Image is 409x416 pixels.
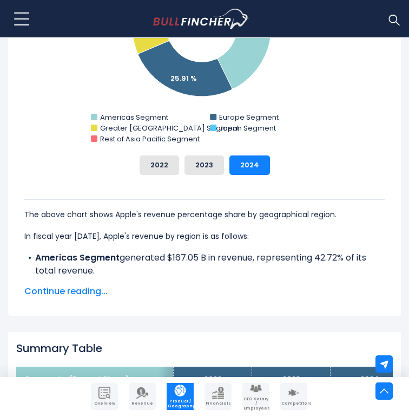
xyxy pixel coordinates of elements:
button: 2022 [140,155,179,175]
a: Company Overview [91,383,118,410]
h2: Summary Table [16,342,393,355]
button: 2024 [229,155,270,175]
a: Company Product/Geography [167,383,194,410]
a: Company Financials [205,383,232,410]
b: Europe Segment [35,277,108,290]
a: Company Revenue [129,383,156,410]
li: generated $167.05 B in revenue, representing 42.72% of its total revenue. [24,251,385,277]
text: 25.91 % [170,73,197,83]
text: Americas Segment [100,112,168,122]
text: Rest of Asia Pacific Segment [100,134,200,144]
span: Competitors [281,401,306,406]
span: CEO Salary / Employees [243,397,268,411]
span: Financials [206,401,230,406]
span: Overview [92,401,117,406]
th: 2022 [173,367,252,392]
a: Go to homepage [153,9,269,29]
text: Japan Segment [219,123,276,133]
a: Company Competitors [280,383,307,410]
span: Revenue [130,401,155,406]
img: Bullfincher logo [153,9,250,29]
text: Europe Segment [219,112,279,122]
th: 2023 [252,367,331,392]
p: The above chart shows Apple's revenue percentage share by geographical region. [24,208,385,221]
a: Company Employees [242,383,269,410]
span: Product / Geography [168,399,193,408]
button: 2023 [184,155,224,175]
span: Continue reading... [24,285,385,298]
th: Geography (Percent Share) [16,367,173,392]
li: generated $101.33 B in revenue, representing 25.91% of its total revenue. [24,277,385,303]
th: 2024 [331,367,409,392]
b: Americas Segment [35,251,120,264]
p: In fiscal year [DATE], Apple's revenue by region is as follows: [24,230,385,243]
text: Greater [GEOGRAPHIC_DATA] Segment [100,123,239,133]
